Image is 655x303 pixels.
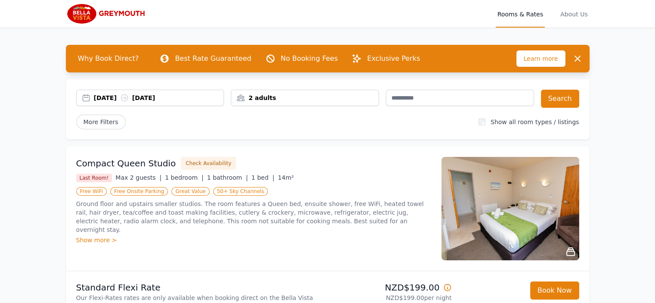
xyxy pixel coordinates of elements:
button: Book Now [530,281,579,300]
span: Max 2 guests | [115,174,161,181]
img: Bella Vista Greymouth [66,3,149,24]
button: Search [541,90,579,108]
span: Why Book Direct? [71,50,146,67]
span: 1 bedroom | [165,174,204,181]
p: NZD$199.00 per night [331,294,452,302]
p: No Booking Fees [281,53,338,64]
div: [DATE] [DATE] [94,94,224,102]
span: Last Room! [76,174,112,182]
span: 50+ Sky Channels [213,187,268,196]
span: Learn more [516,50,565,67]
p: NZD$199.00 [331,281,452,294]
h3: Compact Queen Studio [76,157,176,169]
button: Check Availability [181,157,236,170]
span: 14m² [278,174,294,181]
p: Ground floor and upstairs smaller studios. The room features a Queen bed, ensuite shower, free Wi... [76,200,431,234]
p: Exclusive Perks [367,53,420,64]
span: Great Value [171,187,209,196]
span: 1 bed | [251,174,274,181]
p: Best Rate Guaranteed [175,53,251,64]
div: 2 adults [231,94,379,102]
span: 1 bathroom | [207,174,248,181]
span: More Filters [76,115,126,129]
span: Free WiFi [76,187,107,196]
span: Free Onsite Parking [110,187,168,196]
p: Standard Flexi Rate [76,281,324,294]
div: Show more > [76,236,431,244]
label: Show all room types / listings [490,119,579,125]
